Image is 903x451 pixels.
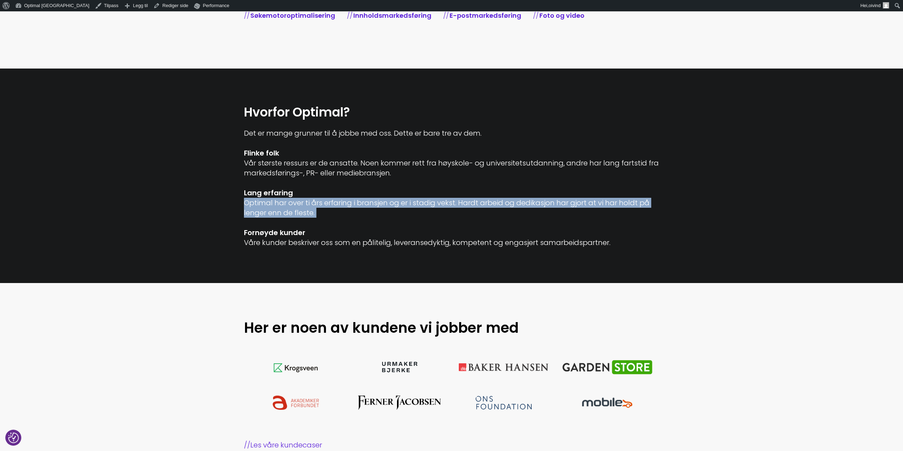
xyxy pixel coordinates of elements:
b: Lang erfaring [244,188,293,198]
a: E-postmarkedsføring [450,11,521,20]
a: Innholdsmarkedsføring [353,11,431,20]
h2: Her er noen av kundene vi jobber med [244,319,588,337]
img: Revisit consent button [8,433,19,443]
span: oivind [869,3,881,8]
a: Foto og video [539,11,584,20]
b: Fornøyde kunder [244,228,305,238]
button: Samtykkepreferanser [8,433,19,443]
a: Søkemotoroptimalisering [250,11,335,20]
a: //Les våre kundecaser [244,440,659,450]
h2: Hvorfor Optimal? [244,104,659,120]
b: Flinke folk [244,148,279,158]
span: // [244,440,250,450]
div: Det er mange grunner til å jobbe med oss. Dette er bare tre av dem. Vår største ressurs er de ans... [244,128,659,248]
